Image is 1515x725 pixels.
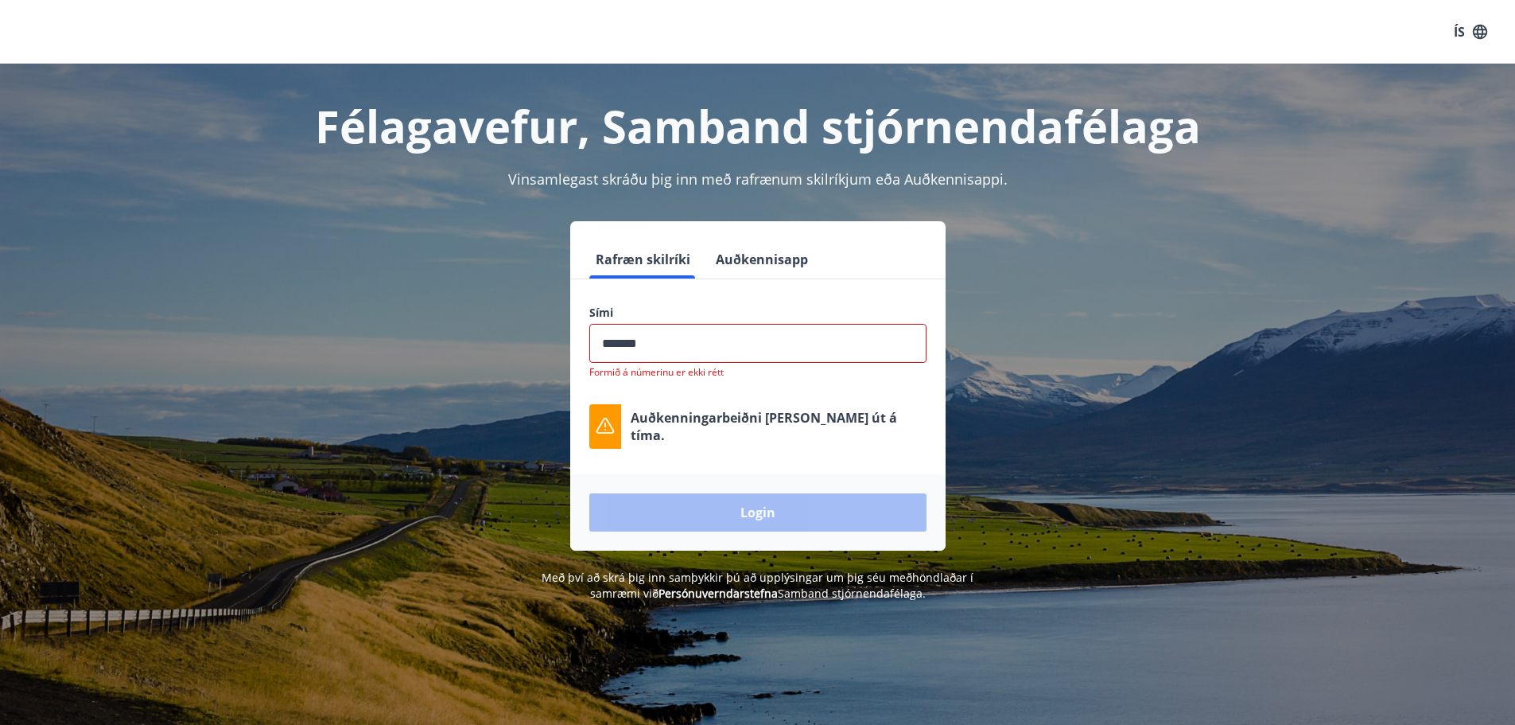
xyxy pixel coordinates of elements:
[508,170,1008,189] span: Vinsamlegast skráðu þig inn með rafrænum skilríkjum eða Auðkennisappi.
[709,240,814,279] button: Auðkennisapp
[631,409,926,444] p: Auðkenningarbeiðni [PERSON_NAME] út á tíma.
[1445,18,1496,46] button: ÍS
[589,305,926,321] label: Sími
[589,366,926,379] p: Formið á númerinu er ekki rétt
[589,240,697,279] button: Rafræn skilríki
[542,570,973,601] span: Með því að skrá þig inn samþykkir þú að upplýsingar um þig séu meðhöndlaðar í samræmi við Samband...
[658,586,778,601] a: Persónuverndarstefna
[204,95,1311,156] h1: Félagavefur, Samband stjórnendafélaga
